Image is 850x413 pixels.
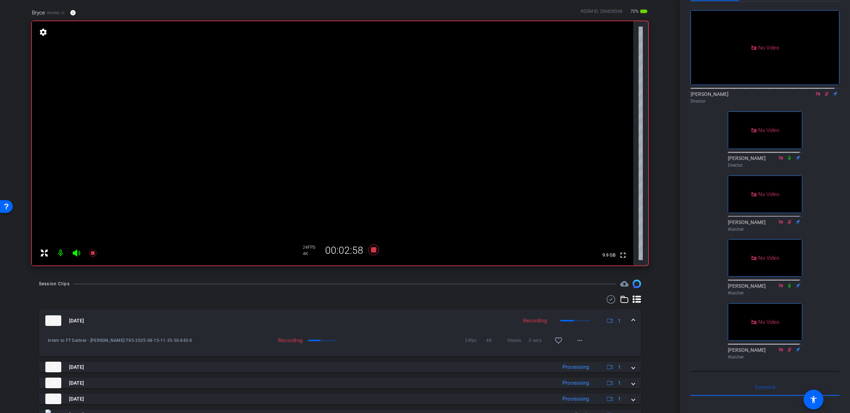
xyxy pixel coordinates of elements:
[600,251,618,259] span: 9.9 GB
[32,9,45,17] span: Bryce
[629,6,640,17] span: 70%
[620,280,629,288] mat-icon: cloud_upload
[559,363,593,371] div: Processing
[618,363,621,371] span: 1
[45,315,61,326] img: thumb-nail
[529,337,550,344] span: 0 secs
[39,332,641,356] div: thumb-nail[DATE]Recording1
[508,337,529,344] span: 0bytes
[554,336,563,345] mat-icon: favorite_border
[620,280,629,288] span: Destinations for your clips
[45,378,61,388] img: thumb-nail
[728,346,802,360] div: [PERSON_NAME]
[520,317,550,325] div: Recording
[619,251,627,259] mat-icon: fullscreen
[39,394,641,404] mat-expansion-panel-header: thumb-nail[DATE]Processing1
[69,317,84,325] span: [DATE]
[308,245,315,250] span: FPS
[728,226,802,233] div: Watcher
[303,251,321,257] div: 4K
[758,127,779,133] span: No Video
[486,337,508,344] span: 4K
[618,379,621,387] span: 1
[198,337,306,344] div: Recording
[728,282,802,296] div: [PERSON_NAME]
[69,379,84,387] span: [DATE]
[809,395,818,404] mat-icon: accessibility
[640,7,648,16] mat-icon: battery_std
[69,363,84,371] span: [DATE]
[758,255,779,261] span: No Video
[303,245,321,250] div: 24
[728,354,802,360] div: Watcher
[728,155,802,168] div: [PERSON_NAME]
[39,378,641,388] mat-expansion-panel-header: thumb-nail[DATE]Processing1
[38,28,48,36] mat-icon: settings
[581,8,622,18] div: ROOM ID: 206828548
[618,317,621,325] span: 1
[559,379,593,387] div: Processing
[559,395,593,403] div: Processing
[758,191,779,197] span: No Video
[758,319,779,325] span: No Video
[728,162,802,168] div: Director
[576,336,584,345] mat-icon: more_horiz
[691,91,839,104] div: [PERSON_NAME]
[618,395,621,403] span: 1
[758,44,779,51] span: No Video
[69,395,84,403] span: [DATE]
[728,219,802,233] div: [PERSON_NAME]
[39,309,641,332] mat-expansion-panel-header: thumb-nail[DATE]Recording1
[728,290,802,296] div: Watcher
[633,280,641,288] img: Session clips
[45,362,61,372] img: thumb-nail
[39,362,641,372] mat-expansion-panel-header: thumb-nail[DATE]Processing1
[70,10,76,16] mat-icon: info
[691,98,839,104] div: Director
[39,280,70,287] div: Session Clips
[755,385,775,390] span: Everyone
[45,394,61,404] img: thumb-nail
[47,10,64,16] span: iPhone 15
[48,337,198,344] span: Intern to FT Gartner - [PERSON_NAME]-TK5-2025-08-15-11-35-50-845-0
[465,337,486,344] span: 24fps
[321,245,368,257] div: 00:02:58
